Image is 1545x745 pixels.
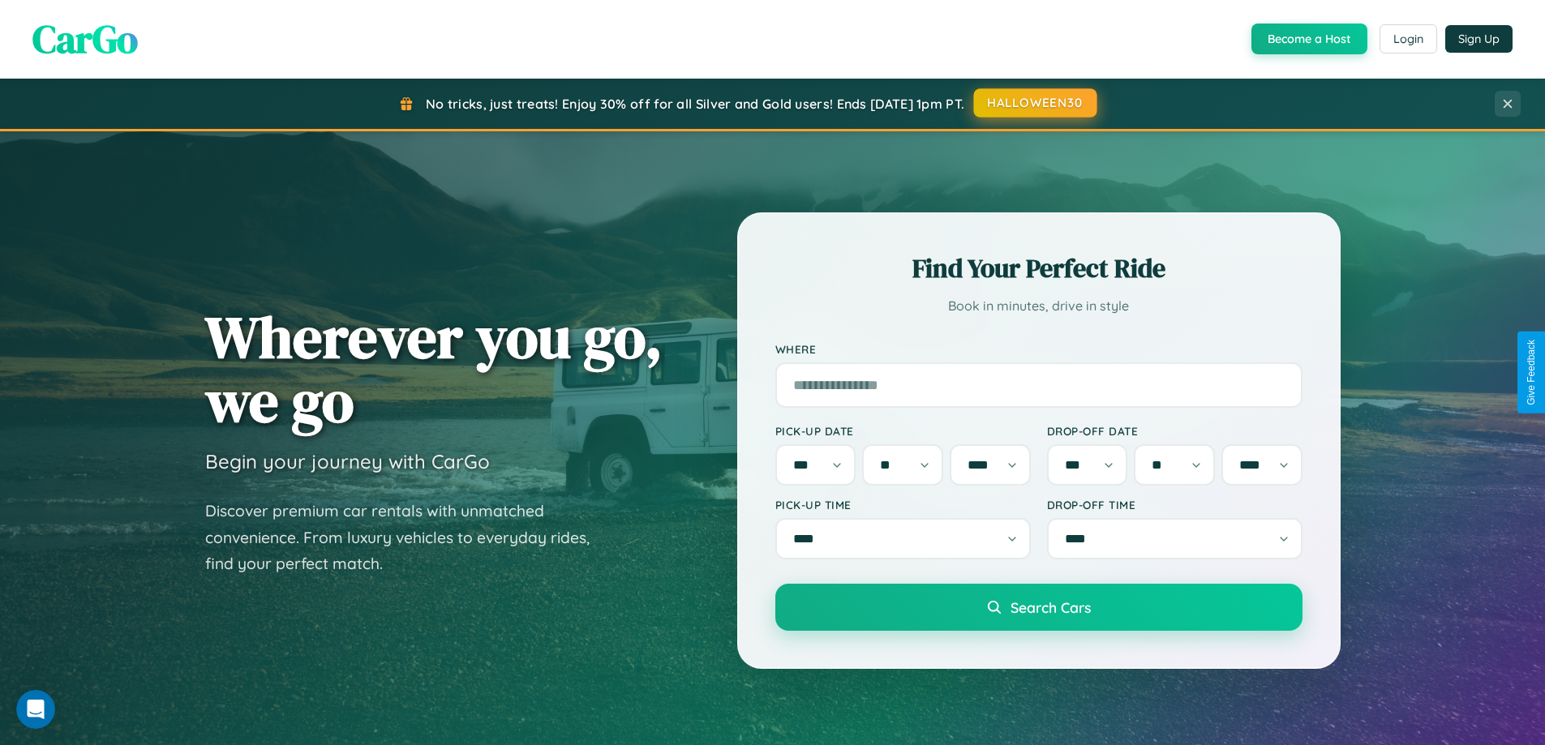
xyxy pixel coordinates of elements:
[1047,424,1303,438] label: Drop-off Date
[1526,340,1537,405] div: Give Feedback
[1011,598,1091,616] span: Search Cars
[775,342,1303,356] label: Where
[775,250,1303,286] h2: Find Your Perfect Ride
[1380,24,1437,54] button: Login
[775,498,1031,512] label: Pick-up Time
[205,449,490,473] h3: Begin your journey with CarGo
[426,96,964,112] span: No tricks, just treats! Enjoy 30% off for all Silver and Gold users! Ends [DATE] 1pm PT.
[775,424,1031,438] label: Pick-up Date
[16,690,55,729] iframe: Intercom live chat
[775,584,1303,631] button: Search Cars
[32,12,138,66] span: CarGo
[1251,24,1367,54] button: Become a Host
[1445,25,1513,53] button: Sign Up
[775,294,1303,318] p: Book in minutes, drive in style
[1047,498,1303,512] label: Drop-off Time
[974,88,1097,118] button: HALLOWEEN30
[205,498,611,577] p: Discover premium car rentals with unmatched convenience. From luxury vehicles to everyday rides, ...
[205,305,663,433] h1: Wherever you go, we go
